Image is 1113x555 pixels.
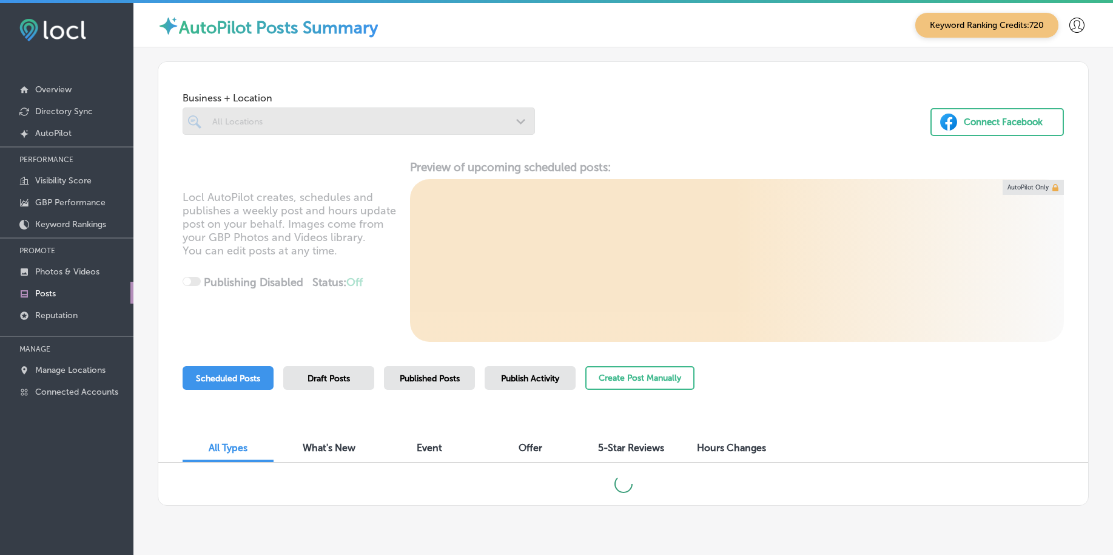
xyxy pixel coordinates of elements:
[930,108,1064,136] button: Connect Facebook
[585,366,694,390] button: Create Post Manually
[697,442,766,454] span: Hours Changes
[183,92,535,104] span: Business + Location
[19,19,86,41] img: fda3e92497d09a02dc62c9cd864e3231.png
[35,310,78,321] p: Reputation
[35,197,106,208] p: GBP Performance
[35,106,93,117] p: Directory Sync
[915,13,1058,38] span: Keyword Ranking Credits: 720
[35,175,92,186] p: Visibility Score
[964,113,1043,131] div: Connect Facebook
[501,373,559,384] span: Publish Activity
[400,373,460,384] span: Published Posts
[196,373,260,384] span: Scheduled Posts
[179,18,378,38] label: AutoPilot Posts Summary
[35,365,106,375] p: Manage Locations
[417,442,442,454] span: Event
[209,442,247,454] span: All Types
[35,288,56,299] p: Posts
[158,15,179,36] img: autopilot-icon
[35,84,72,95] p: Overview
[598,442,664,454] span: 5-Star Reviews
[519,442,542,454] span: Offer
[35,387,118,397] p: Connected Accounts
[303,442,355,454] span: What's New
[35,219,106,230] p: Keyword Rankings
[308,373,350,384] span: Draft Posts
[35,267,99,277] p: Photos & Videos
[35,128,72,138] p: AutoPilot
